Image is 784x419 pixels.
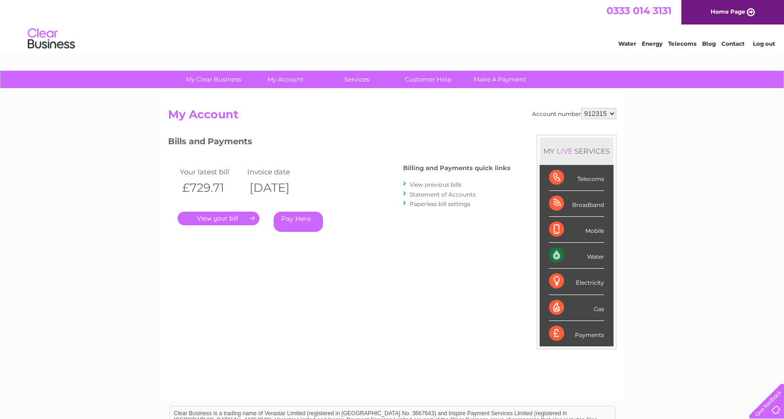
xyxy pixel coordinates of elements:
[178,165,245,178] td: Your latest bill
[178,212,259,225] a: .
[461,71,539,88] a: Make A Payment
[245,165,313,178] td: Invoice date
[274,212,323,232] a: Pay Here
[549,243,604,269] div: Water
[389,71,467,88] a: Customer Help
[532,108,616,119] div: Account number
[175,71,252,88] a: My Clear Business
[245,178,313,197] th: [DATE]
[410,181,461,188] a: View previous bills
[618,40,636,47] a: Water
[168,108,616,126] h2: My Account
[642,40,663,47] a: Energy
[246,71,324,88] a: My Account
[540,138,614,164] div: MY SERVICES
[549,269,604,295] div: Electricity
[170,5,615,46] div: Clear Business is a trading name of Verastar Limited (registered in [GEOGRAPHIC_DATA] No. 3667643...
[549,217,604,243] div: Mobile
[410,200,470,207] a: Paperless bill settings
[403,164,510,172] h4: Billing and Payments quick links
[549,295,604,321] div: Gas
[721,40,744,47] a: Contact
[668,40,696,47] a: Telecoms
[168,135,510,151] h3: Bills and Payments
[27,25,75,53] img: logo.png
[549,321,604,346] div: Payments
[753,40,775,47] a: Log out
[549,165,604,191] div: Telecoms
[410,191,476,198] a: Statement of Accounts
[318,71,396,88] a: Services
[555,147,574,156] div: LIVE
[702,40,716,47] a: Blog
[606,5,671,16] a: 0333 014 3131
[178,178,245,197] th: £729.71
[549,191,604,217] div: Broadband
